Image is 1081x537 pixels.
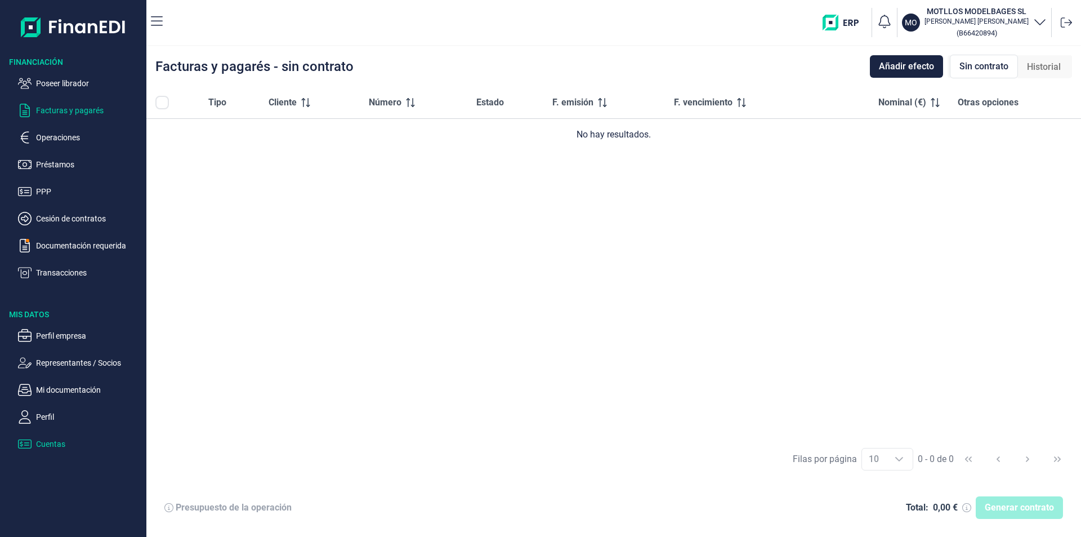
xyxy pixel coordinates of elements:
[886,449,913,470] div: Choose
[958,96,1019,109] span: Otras opciones
[155,96,169,109] div: All items unselected
[1014,446,1041,473] button: Next Page
[208,96,226,109] span: Tipo
[18,266,142,279] button: Transacciones
[955,446,982,473] button: First Page
[18,329,142,343] button: Perfil empresa
[906,502,928,513] div: Total:
[36,185,142,198] p: PPP
[21,9,126,45] img: Logo de aplicación
[155,60,354,73] div: Facturas y pagarés - sin contrato
[36,104,142,117] p: Facturas y pagarés
[18,131,142,144] button: Operaciones
[36,212,142,225] p: Cesión de contratos
[1018,56,1070,78] div: Historial
[905,17,917,28] p: MO
[269,96,297,109] span: Cliente
[176,502,292,513] div: Presupuesto de la operación
[1044,446,1071,473] button: Last Page
[793,452,857,466] div: Filas por página
[674,96,732,109] span: F. vencimiento
[552,96,593,109] span: F. emisión
[36,158,142,171] p: Préstamos
[36,266,142,279] p: Transacciones
[36,356,142,370] p: Representantes / Socios
[18,356,142,370] button: Representantes / Socios
[18,437,142,451] button: Cuentas
[18,239,142,252] button: Documentación requerida
[1027,60,1061,74] span: Historial
[918,455,954,464] span: 0 - 0 de 0
[957,29,997,37] small: Copiar cif
[870,55,943,78] button: Añadir efecto
[369,96,401,109] span: Número
[155,128,1072,141] div: No hay resultados.
[18,383,142,397] button: Mi documentación
[18,410,142,424] button: Perfil
[36,437,142,451] p: Cuentas
[18,212,142,225] button: Cesión de contratos
[950,55,1018,78] div: Sin contrato
[476,96,504,109] span: Estado
[18,158,142,171] button: Préstamos
[902,6,1047,39] button: MOMOTLLOS MODELBAGES SL[PERSON_NAME] [PERSON_NAME](B66420894)
[36,383,142,397] p: Mi documentación
[36,410,142,424] p: Perfil
[36,131,142,144] p: Operaciones
[959,60,1008,73] span: Sin contrato
[18,77,142,90] button: Poseer librador
[924,17,1029,26] p: [PERSON_NAME] [PERSON_NAME]
[924,6,1029,17] h3: MOTLLOS MODELBAGES SL
[933,502,958,513] div: 0,00 €
[879,60,934,73] span: Añadir efecto
[985,446,1012,473] button: Previous Page
[36,329,142,343] p: Perfil empresa
[36,77,142,90] p: Poseer librador
[36,239,142,252] p: Documentación requerida
[18,185,142,198] button: PPP
[823,15,867,30] img: erp
[18,104,142,117] button: Facturas y pagarés
[878,96,926,109] span: Nominal (€)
